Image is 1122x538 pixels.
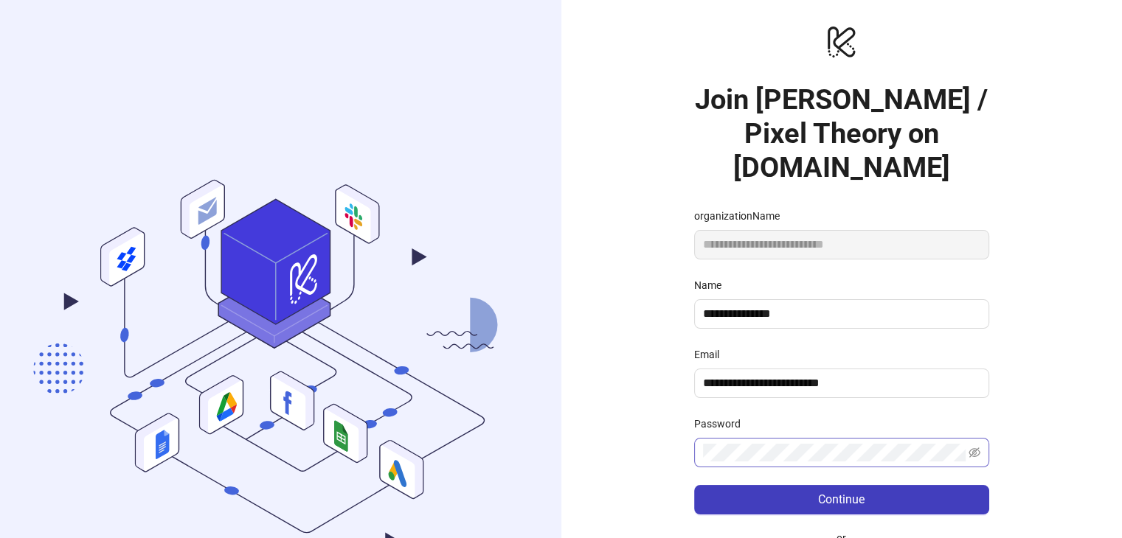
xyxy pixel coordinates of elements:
[694,83,989,184] h1: Join [PERSON_NAME] / Pixel Theory on [DOMAIN_NAME]
[694,208,789,224] label: organizationName
[818,493,865,506] span: Continue
[694,277,731,293] label: Name
[969,447,980,458] span: eye-invisible
[703,374,977,392] input: Email
[694,416,750,432] label: Password
[703,444,966,461] input: Password
[694,230,989,259] input: organizationName
[694,485,989,514] button: Continue
[703,305,977,323] input: Name
[694,346,729,363] label: Email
